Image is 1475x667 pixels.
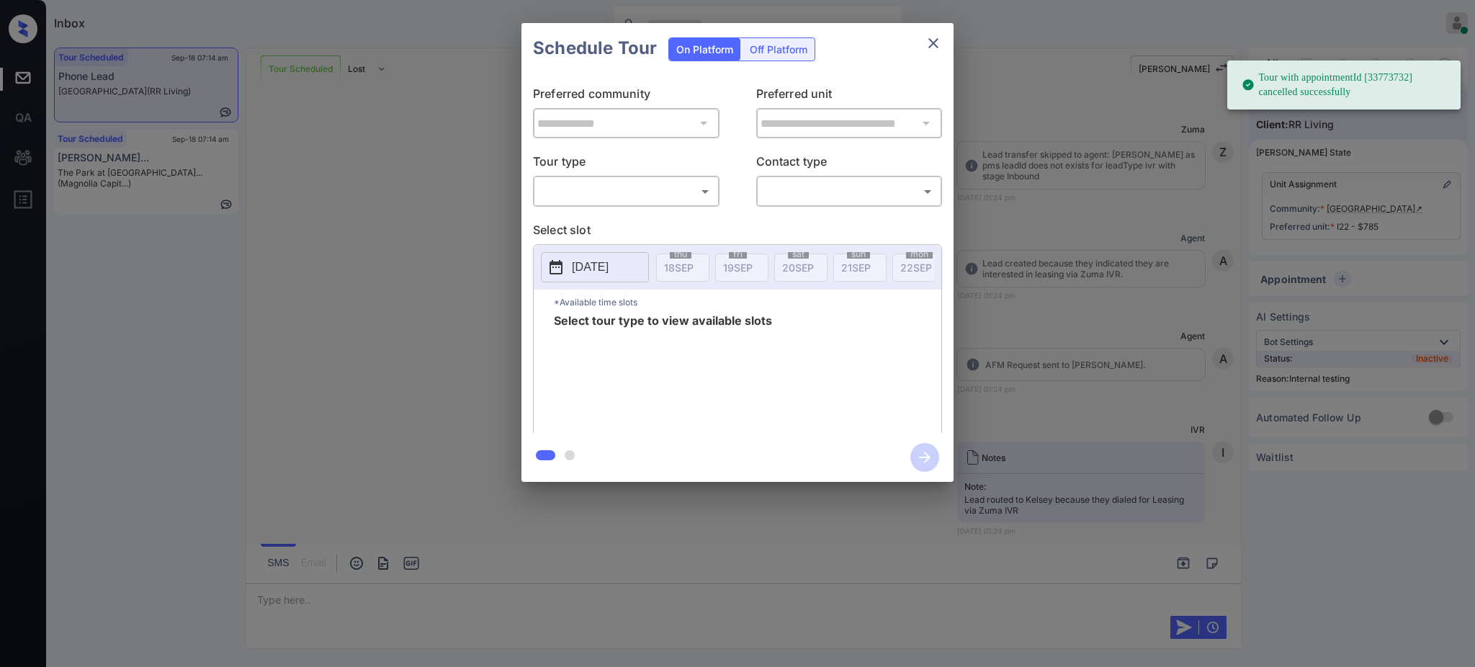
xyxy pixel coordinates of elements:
[669,38,740,61] div: On Platform
[554,290,941,315] p: *Available time slots
[521,23,668,73] h2: Schedule Tour
[743,38,815,61] div: Off Platform
[541,252,649,282] button: [DATE]
[533,153,719,176] p: Tour type
[554,315,772,430] span: Select tour type to view available slots
[919,29,948,58] button: close
[1242,65,1449,105] div: Tour with appointmentId [33773732] cancelled successfully
[756,153,943,176] p: Contact type
[756,85,943,108] p: Preferred unit
[533,221,942,244] p: Select slot
[572,259,609,276] p: [DATE]
[533,85,719,108] p: Preferred community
